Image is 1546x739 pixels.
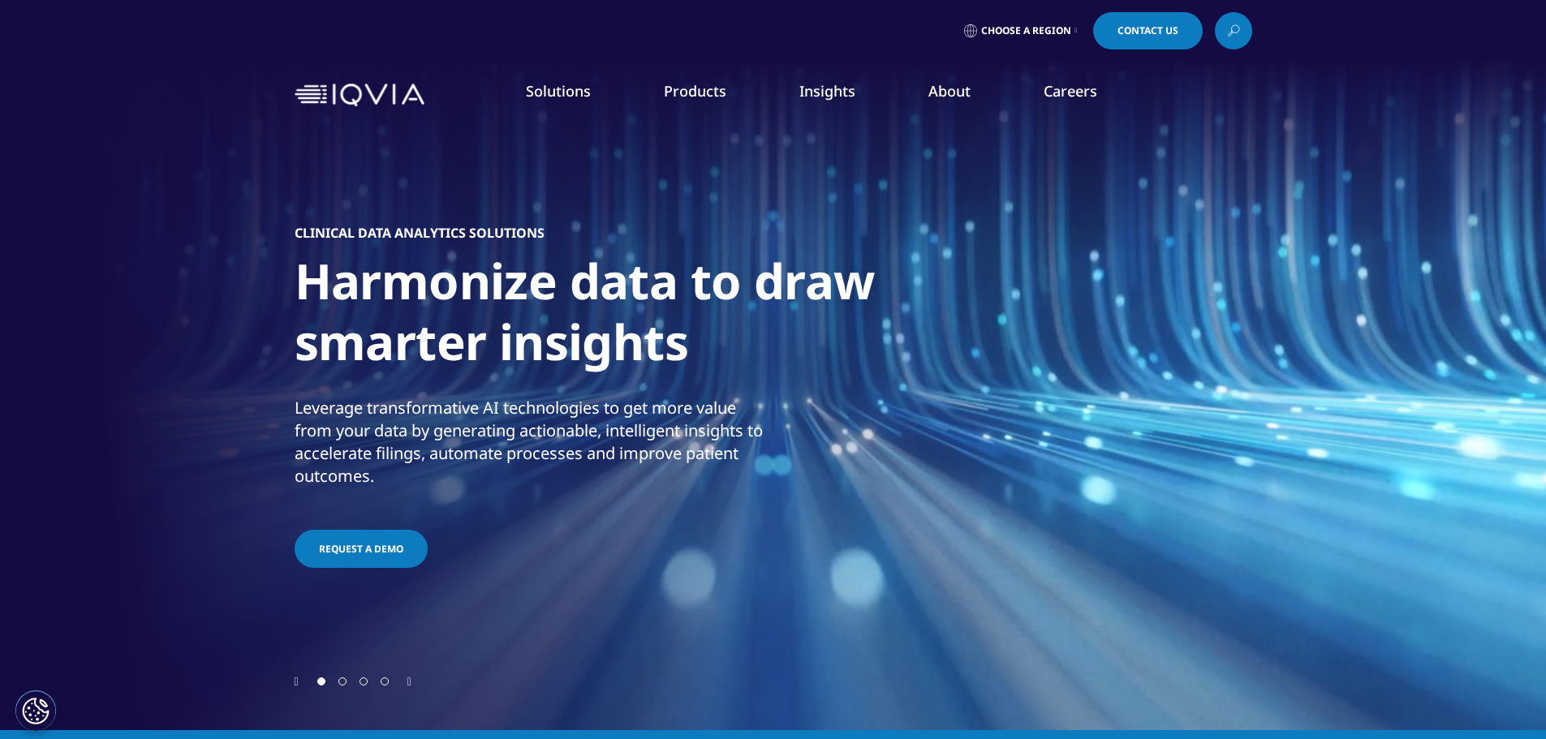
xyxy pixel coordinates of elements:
div: Next slide [407,673,411,689]
div: 1 / 4 [295,122,1252,673]
span: Go to slide 3 [360,677,368,685]
a: Contact Us [1093,12,1203,49]
span: Contact Us [1118,26,1178,36]
span: Go to slide 4 [381,677,389,685]
button: Cookies Settings [15,690,56,731]
p: Leverage transformative AI technologies to get more value from your data by generating actionable... [295,397,769,497]
span: Choose a Region [981,24,1071,37]
a: REQUEST A DEMO [295,530,428,568]
a: Solutions [526,81,591,101]
span: REQUEST A DEMO [319,542,403,556]
a: Insights [799,81,855,101]
a: About [928,81,971,101]
a: Products [664,81,726,101]
h1: Harmonize data to draw smarter insights [295,251,903,382]
div: Previous slide [295,673,299,689]
a: Careers [1044,81,1097,101]
h5: CLINICAL DATA ANALYTICS SOLUTIONS [295,225,545,241]
img: IQVIA Healthcare Information Technology and Pharma Clinical Research Company [295,84,424,107]
span: Go to slide 2 [338,677,347,685]
nav: Primary [431,57,1252,133]
span: Go to slide 1 [317,677,325,685]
